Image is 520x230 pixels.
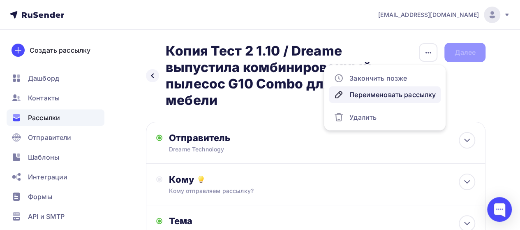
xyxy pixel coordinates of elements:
[169,132,347,144] div: Отправитель
[169,215,331,227] div: Тема
[28,132,72,142] span: Отправители
[7,188,104,205] a: Формы
[378,7,510,23] a: [EMAIL_ADDRESS][DOMAIN_NAME]
[334,90,436,100] div: Переименовать рассылку
[28,73,59,83] span: Дашборд
[166,43,418,109] h2: Копия Тест 2 1.10 / Dreame выпустила комбинированный пылесос G10 Combo для полов и мебели
[7,129,104,146] a: Отправители
[7,109,104,126] a: Рассылки
[28,93,60,103] span: Контакты
[28,172,67,182] span: Интеграции
[30,45,90,55] div: Создать рассылку
[7,70,104,86] a: Дашборд
[334,112,436,122] div: Удалить
[7,149,104,165] a: Шаблоны
[378,11,479,19] span: [EMAIL_ADDRESS][DOMAIN_NAME]
[28,152,59,162] span: Шаблоны
[28,113,60,123] span: Рассылки
[334,73,436,83] div: Закончить позже
[28,211,65,221] span: API и SMTP
[28,192,52,202] span: Формы
[7,90,104,106] a: Контакты
[169,187,444,195] div: Кому отправляем рассылку?
[169,174,475,185] div: Кому
[169,145,329,153] div: Dreame Technology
